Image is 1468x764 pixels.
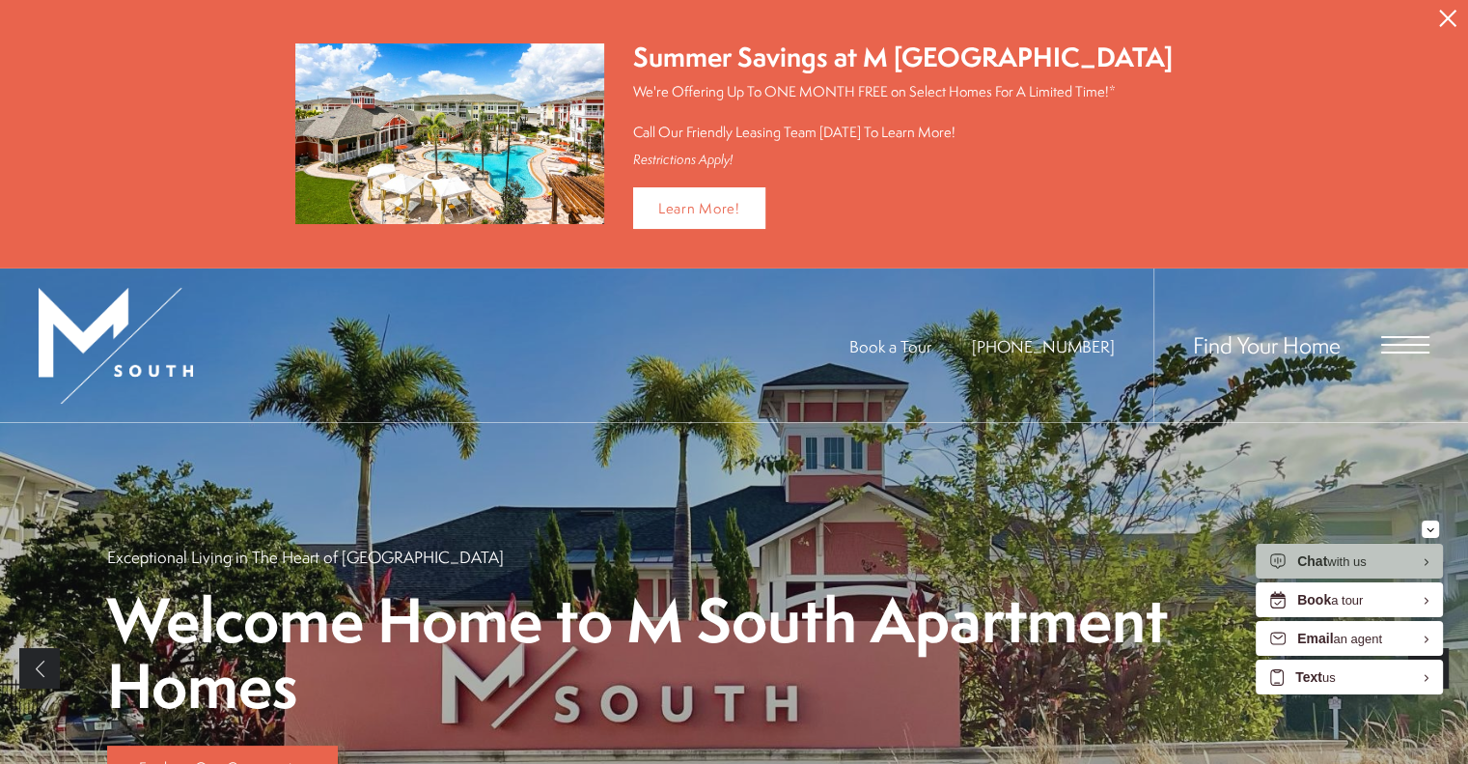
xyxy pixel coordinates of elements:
[107,587,1362,719] p: Welcome Home to M South Apartment Homes
[633,81,1173,142] p: We're Offering Up To ONE MONTH FREE on Select Homes For A Limited Time!* Call Our Friendly Leasin...
[972,335,1115,357] a: Call Us at 813-570-8014
[633,39,1173,76] div: Summer Savings at M [GEOGRAPHIC_DATA]
[1193,329,1341,360] a: Find Your Home
[633,152,1173,168] div: Restrictions Apply!
[972,335,1115,357] span: [PHONE_NUMBER]
[39,288,193,404] img: MSouth
[1381,336,1429,354] button: Open Menu
[633,187,765,229] a: Learn More!
[19,648,60,689] a: Previous
[849,335,931,357] a: Book a Tour
[295,43,604,224] img: Summer Savings at M South Apartments
[107,546,504,568] p: Exceptional Living in The Heart of [GEOGRAPHIC_DATA]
